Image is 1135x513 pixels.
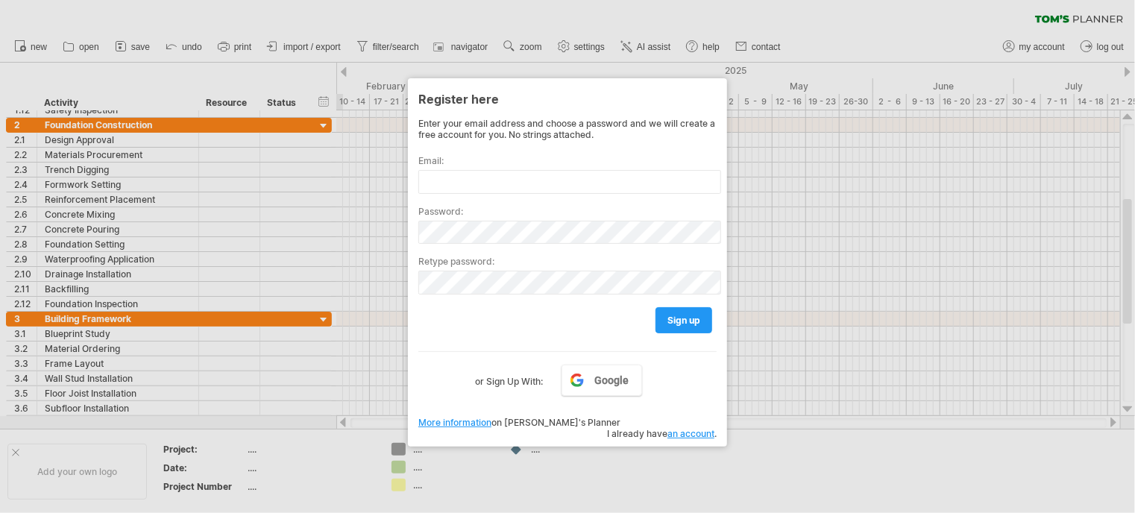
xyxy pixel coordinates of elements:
[607,428,717,439] span: I already have .
[418,85,717,112] div: Register here
[655,307,712,333] a: sign up
[418,155,717,166] label: Email:
[418,206,717,217] label: Password:
[418,417,620,428] span: on [PERSON_NAME]'s Planner
[418,417,491,428] a: More information
[418,256,717,267] label: Retype password:
[667,428,714,439] a: an account
[595,374,629,386] span: Google
[667,315,700,326] span: sign up
[418,118,717,140] div: Enter your email address and choose a password and we will create a free account for you. No stri...
[476,365,544,390] label: or Sign Up With:
[562,365,642,396] a: Google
